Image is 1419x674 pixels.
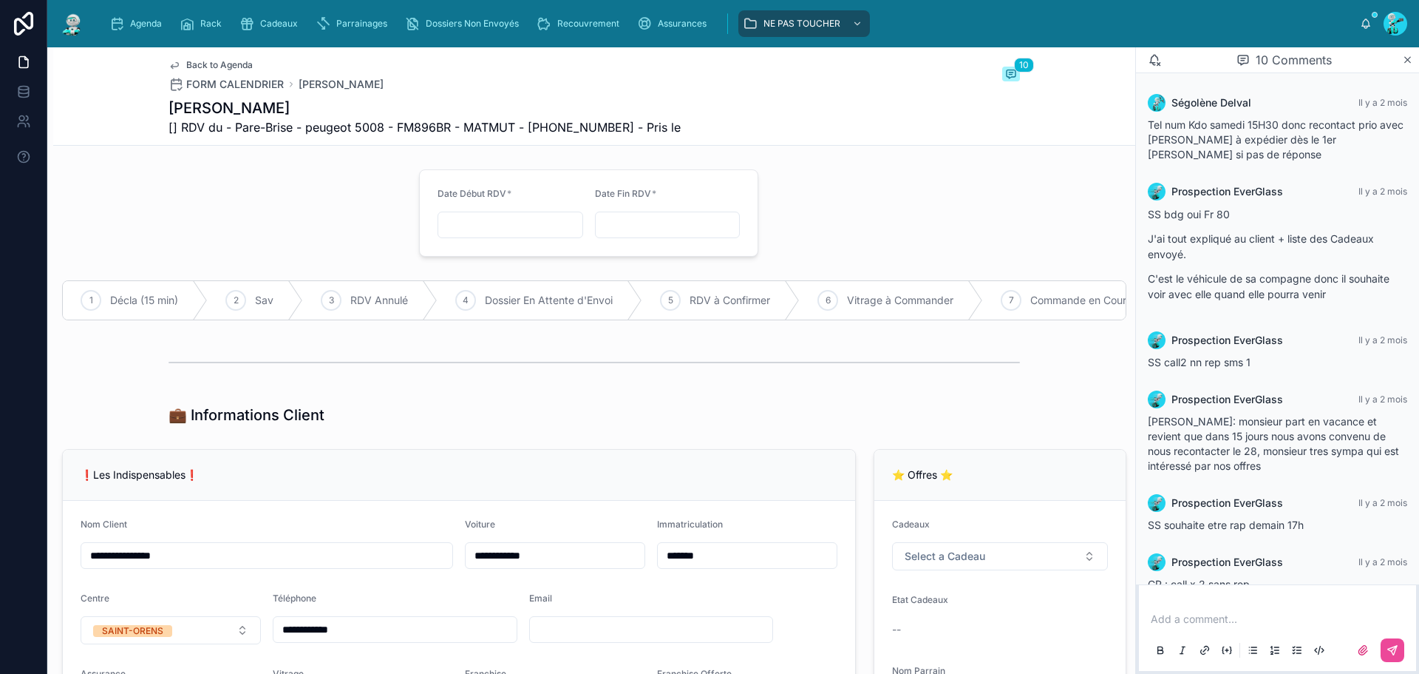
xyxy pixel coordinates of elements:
[235,10,308,37] a: Cadeaux
[1171,95,1251,110] span: Ségolène Delval
[200,18,222,30] span: Rack
[905,549,985,564] span: Select a Cadeau
[1148,356,1250,368] span: SS call2 nn rep sms 1
[892,519,930,530] span: Cadeaux
[311,10,398,37] a: Parrainages
[350,293,408,308] span: RDV Annulé
[1171,555,1283,570] span: Prospection EverGlass
[1358,497,1407,508] span: Il y a 2 mois
[595,188,651,199] span: Date Fin RDV
[1171,333,1283,348] span: Prospection EverGlass
[234,294,239,306] span: 2
[668,294,673,306] span: 5
[98,7,1360,40] div: scrollable content
[175,10,232,37] a: Rack
[892,622,901,637] span: --
[255,293,273,308] span: Sav
[401,10,529,37] a: Dossiers Non Envoyés
[1009,294,1014,306] span: 7
[169,405,324,425] h1: 💼 Informations Client
[892,542,1108,570] button: Select Button
[426,18,519,30] span: Dossiers Non Envoyés
[1358,394,1407,405] span: Il y a 2 mois
[465,519,495,530] span: Voiture
[1148,415,1399,472] span: [PERSON_NAME]: monsieur part en vacance et revient que dans 15 jours nous avons convenu de nous r...
[657,519,723,530] span: Immatriculation
[102,625,163,637] div: SAINT-ORENS
[826,294,831,306] span: 6
[1148,206,1407,222] p: SS bdg oui Fr 80
[1148,118,1403,161] span: Tel num Kdo samedi 15H30 donc recontact prio avec [PERSON_NAME] à expédier dès le 1er [PERSON_NAM...
[1171,184,1283,199] span: Prospection EverGlass
[485,293,613,308] span: Dossier En Attente d'Envoi
[892,468,953,481] span: ⭐ Offres ⭐
[1358,97,1407,108] span: Il y a 2 mois
[81,616,261,644] button: Select Button
[169,118,681,136] span: [] RDV du - Pare-Brise - peugeot 5008 - FM896BR - MATMUT - [PHONE_NUMBER] - Pris le
[169,98,681,118] h1: [PERSON_NAME]
[59,12,86,36] img: App logo
[1171,392,1283,407] span: Prospection EverGlass
[299,77,384,92] a: [PERSON_NAME]
[1002,67,1020,84] button: 10
[81,593,109,604] span: Centre
[186,59,253,71] span: Back to Agenda
[1148,271,1407,302] p: C'est le véhicule de sa compagne donc il souhaite voir avec elle quand elle pourra venir
[1148,519,1304,531] span: SS souhaite etre rap demain 17h
[532,10,630,37] a: Recouvrement
[105,10,172,37] a: Agenda
[89,294,93,306] span: 1
[1148,231,1407,262] p: J'ai tout expliqué au client + liste des Cadeaux envoyé.
[738,10,870,37] a: NE PAS TOUCHER
[529,593,552,604] span: Email
[1014,58,1034,73] span: 10
[260,18,298,30] span: Cadeaux
[658,18,707,30] span: Assurances
[81,468,198,481] span: ❗Les Indispensables❗
[1030,293,1132,308] span: Commande en Cours
[892,594,948,605] span: Etat Cadeaux
[130,18,162,30] span: Agenda
[186,77,284,92] span: FORM CALENDRIER
[463,294,469,306] span: 4
[690,293,770,308] span: RDV à Confirmer
[1148,578,1250,590] span: CR : call x 2 sans rep
[81,519,127,530] span: Nom Client
[1171,496,1283,510] span: Prospection EverGlass
[169,59,253,71] a: Back to Agenda
[169,77,284,92] a: FORM CALENDRIER
[847,293,953,308] span: Vitrage à Commander
[438,188,506,199] span: Date Début RDV
[763,18,840,30] span: NE PAS TOUCHER
[110,293,178,308] span: Décla (15 min)
[1358,186,1407,197] span: Il y a 2 mois
[273,593,316,604] span: Téléphone
[1358,334,1407,346] span: Il y a 2 mois
[633,10,717,37] a: Assurances
[1358,556,1407,567] span: Il y a 2 mois
[557,18,619,30] span: Recouvrement
[336,18,387,30] span: Parrainages
[329,294,334,306] span: 3
[1256,51,1332,69] span: 10 Comments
